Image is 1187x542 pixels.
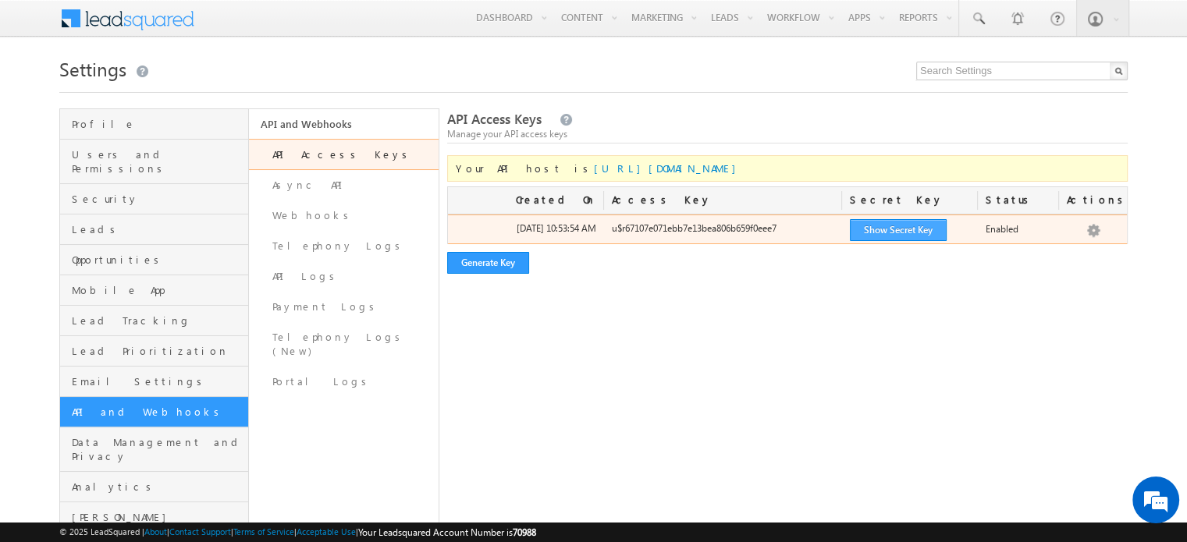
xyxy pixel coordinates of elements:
[72,147,244,175] span: Users and Permissions
[358,526,536,538] span: Your Leadsquared Account Number is
[60,306,248,336] a: Lead Tracking
[72,117,244,131] span: Profile
[59,56,126,81] span: Settings
[72,253,244,267] span: Opportunities
[594,161,744,175] a: [URL][DOMAIN_NAME]
[72,435,244,463] span: Data Management and Privacy
[72,314,244,328] span: Lead Tracking
[448,187,604,214] div: Created On
[60,275,248,306] a: Mobile App
[513,526,536,538] span: 70988
[20,144,285,411] textarea: Type your message and hit 'Enter'
[72,192,244,206] span: Security
[72,222,244,236] span: Leads
[604,187,842,214] div: Access Key
[842,187,978,214] div: Secret Key
[249,170,438,200] a: Async API
[60,140,248,184] a: Users and Permissions
[249,322,438,367] a: Telephony Logs (New)
[72,510,244,524] span: [PERSON_NAME]
[249,200,438,231] a: Webhooks
[72,344,244,358] span: Lead Prioritization
[447,252,529,274] button: Generate Key
[60,427,248,472] a: Data Management and Privacy
[27,82,66,102] img: d_60004797649_company_0_60004797649
[72,283,244,297] span: Mobile App
[978,221,1059,243] div: Enabled
[72,480,244,494] span: Analytics
[978,187,1059,214] div: Status
[60,336,248,367] a: Lead Prioritization
[1059,187,1127,214] div: Actions
[249,292,438,322] a: Payment Logs
[59,525,536,540] span: © 2025 LeadSquared | | | | |
[916,62,1128,80] input: Search Settings
[60,472,248,502] a: Analytics
[60,367,248,397] a: Email Settings
[447,110,542,128] span: API Access Keys
[297,526,356,537] a: Acceptable Use
[448,221,604,243] div: [DATE] 10:53:54 AM
[256,8,293,45] div: Minimize live chat window
[81,82,262,102] div: Chat with us now
[447,127,1128,141] div: Manage your API access keys
[249,139,438,170] a: API Access Keys
[249,261,438,292] a: API Logs
[249,367,438,397] a: Portal Logs
[249,231,438,261] a: Telephony Logs
[72,405,244,419] span: API and Webhooks
[604,221,842,243] div: u$r67107e071ebb7e13bea806b659f0eee7
[212,424,283,445] em: Start Chat
[169,526,231,537] a: Contact Support
[144,526,167,537] a: About
[60,397,248,427] a: API and Webhooks
[72,374,244,388] span: Email Settings
[850,219,947,241] button: Show Secret Key
[60,214,248,245] a: Leads
[60,502,248,533] a: [PERSON_NAME]
[60,109,248,140] a: Profile
[233,526,294,537] a: Terms of Service
[456,161,744,175] span: Your API host is
[60,245,248,275] a: Opportunities
[60,184,248,214] a: Security
[249,109,438,139] a: API and Webhooks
